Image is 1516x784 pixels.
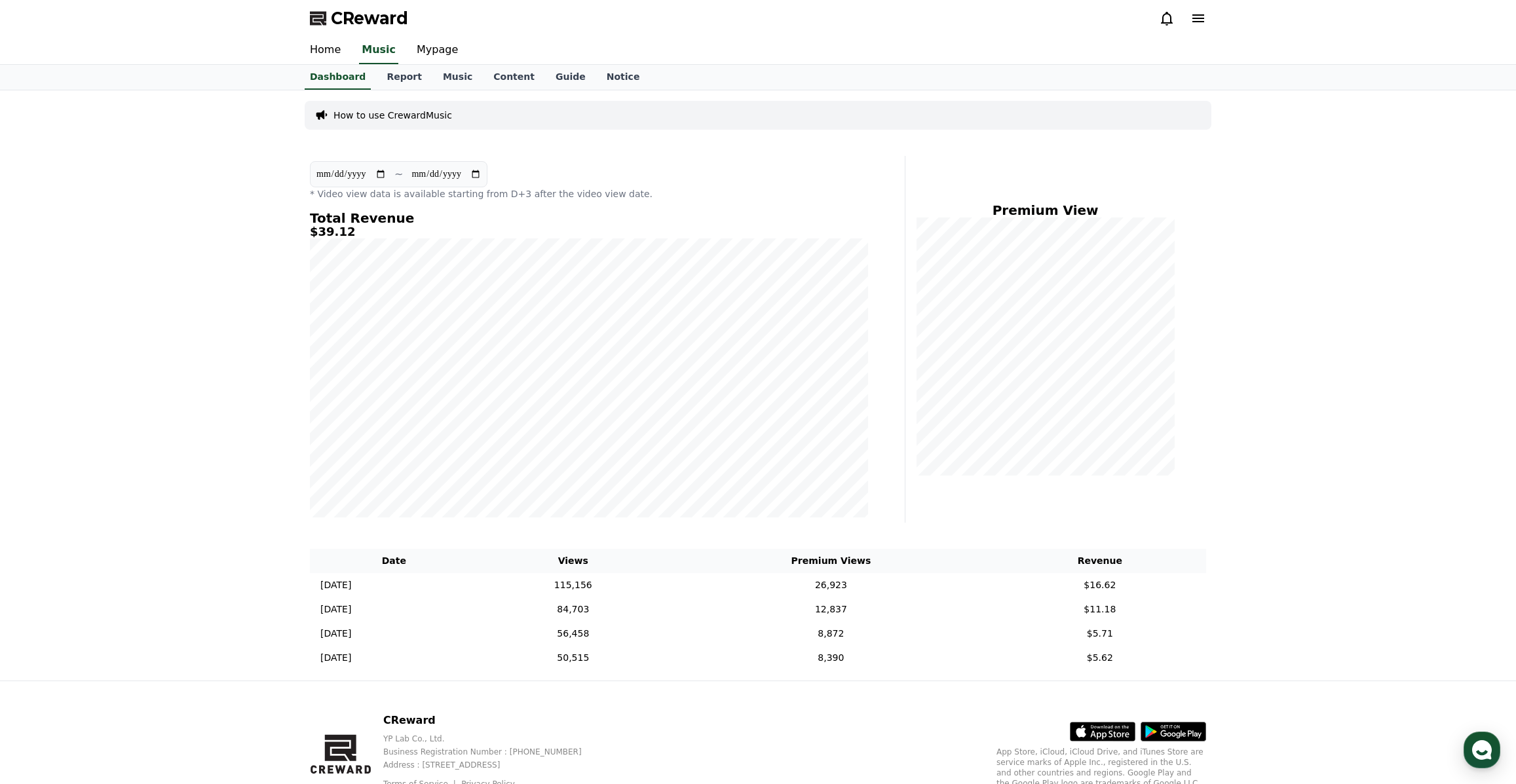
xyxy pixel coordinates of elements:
[310,225,868,238] h5: $39.12
[994,622,1206,646] td: $5.71
[383,734,603,744] p: YP Lab Co., Ltd.
[478,597,669,622] td: 84,703
[668,597,994,622] td: 12,837
[916,203,1175,217] h4: Premium View
[478,622,669,646] td: 56,458
[376,65,432,90] a: Report
[394,166,403,182] p: ~
[668,646,994,670] td: 8,390
[483,65,545,90] a: Content
[320,651,351,665] p: [DATE]
[331,8,408,29] span: CReward
[432,65,483,90] a: Music
[994,597,1206,622] td: $11.18
[320,603,351,616] p: [DATE]
[305,65,371,90] a: Dashboard
[994,549,1206,573] th: Revenue
[478,646,669,670] td: 50,515
[668,622,994,646] td: 8,872
[596,65,651,90] a: Notice
[310,8,408,29] a: CReward
[668,549,994,573] th: Premium Views
[994,573,1206,597] td: $16.62
[406,37,468,64] a: Mypage
[320,578,351,592] p: [DATE]
[310,211,868,225] h4: Total Revenue
[299,37,351,64] a: Home
[668,573,994,597] td: 26,923
[994,646,1206,670] td: $5.62
[359,37,398,64] a: Music
[383,747,603,757] p: Business Registration Number : [PHONE_NUMBER]
[310,187,868,200] p: * Video view data is available starting from D+3 after the video view date.
[310,549,478,573] th: Date
[383,713,603,728] p: CReward
[478,549,669,573] th: Views
[383,760,603,770] p: Address : [STREET_ADDRESS]
[333,109,452,122] a: How to use CrewardMusic
[545,65,596,90] a: Guide
[478,573,669,597] td: 115,156
[320,627,351,641] p: [DATE]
